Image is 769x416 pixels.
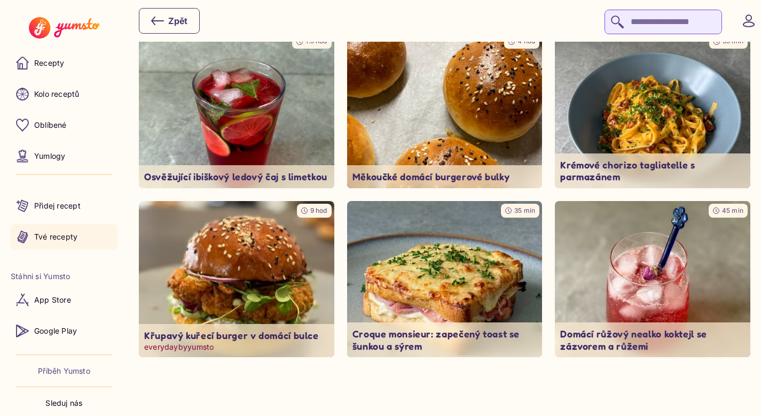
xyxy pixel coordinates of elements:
a: Oblíbené [11,112,117,138]
span: 9 hod [310,206,327,214]
p: Osvěžující ibiškový ledový čaj s limetkou [144,171,329,183]
li: Stáhni si Yumsto [11,271,117,282]
p: Oblíbené [34,120,67,130]
div: Zpět [151,14,187,27]
img: undefined [134,197,339,361]
p: Kolo receptů [34,89,80,99]
a: Google Play [11,318,117,344]
a: Yumlogy [11,143,117,169]
p: Krémové chorizo tagliatelle s parmazánem [560,159,745,183]
a: undefined45 minDomácí růžový nealko koktejl se zázvorem a růžemi [555,201,750,358]
a: App Store [11,287,117,313]
img: undefined [139,32,334,188]
p: Tvé recepty [34,232,77,242]
a: Přidej recept [11,193,117,219]
img: undefined [555,32,750,188]
p: Domácí růžový nealko koktejl se zázvorem a růžemi [560,328,745,352]
a: Recepty [11,50,117,76]
button: Zpět [139,8,200,34]
a: undefined1.5 hodOsvěžující ibiškový ledový čaj s limetkou [139,32,334,188]
img: Yumsto logo [29,17,99,38]
img: undefined [347,32,543,188]
p: Croque monsieur: zapečený toast se šunkou a sýrem [352,328,537,352]
a: undefined35 minKrémové chorizo tagliatelle s parmazánem [555,32,750,188]
p: Měkoučké domácí burgerové bulky [352,171,537,183]
p: Recepty [34,58,64,68]
img: undefined [347,201,543,358]
img: undefined [555,201,750,358]
p: everydaybyyumsto [144,342,329,352]
p: App Store [34,295,71,305]
p: Yumlogy [34,151,65,161]
p: Sleduj nás [45,398,82,409]
span: 45 min [722,206,743,214]
p: Google Play [34,326,77,336]
span: 35 min [514,206,535,214]
p: Přidej recept [34,201,81,211]
a: undefined35 minCroque monsieur: zapečený toast se šunkou a sýrem [347,201,543,358]
a: Tvé recepty [11,224,117,250]
a: undefined4 hodMěkoučké domácí burgerové bulky [347,32,543,188]
a: Příběh Yumsto [38,366,90,376]
p: Křupavý kuřecí burger v domácí bulce [144,329,329,342]
a: Kolo receptů [11,81,117,107]
a: undefined9 hodKřupavý kuřecí burger v domácí bulceeverydaybyyumsto [139,201,334,358]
